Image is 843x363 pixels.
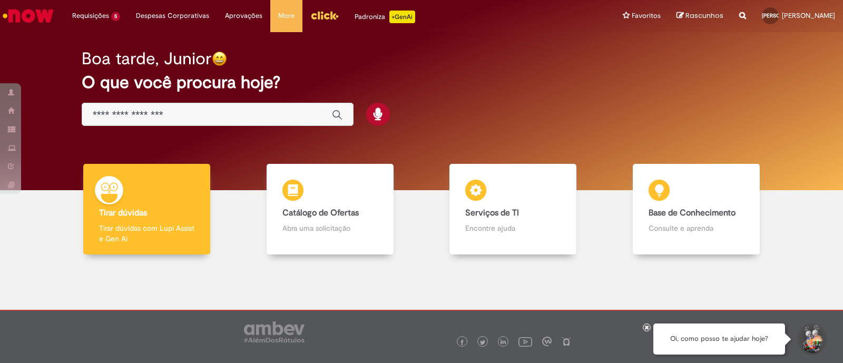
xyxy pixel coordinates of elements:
[225,11,262,21] span: Aprovações
[389,11,415,23] p: +GenAi
[542,337,552,346] img: logo_footer_workplace.png
[239,164,422,255] a: Catálogo de Ofertas Abra uma solicitação
[99,208,147,218] b: Tirar dúvidas
[99,223,194,244] p: Tirar dúvidas com Lupi Assist e Gen Ai
[72,11,109,21] span: Requisições
[278,11,295,21] span: More
[310,7,339,23] img: click_logo_yellow_360x200.png
[282,208,359,218] b: Catálogo de Ofertas
[421,164,605,255] a: Serviços de TI Encontre ajuda
[796,323,827,355] button: Iniciar Conversa de Suporte
[459,340,465,345] img: logo_footer_facebook.png
[562,337,571,346] img: logo_footer_naosei.png
[1,5,55,26] img: ServiceNow
[465,208,519,218] b: Serviços de TI
[501,339,506,346] img: logo_footer_linkedin.png
[465,223,561,233] p: Encontre ajuda
[649,208,736,218] b: Base de Conhecimento
[111,12,120,21] span: 5
[762,12,803,19] span: [PERSON_NAME]
[677,11,723,21] a: Rascunhos
[55,164,239,255] a: Tirar dúvidas Tirar dúvidas com Lupi Assist e Gen Ai
[782,11,835,20] span: [PERSON_NAME]
[605,164,788,255] a: Base de Conhecimento Consulte e aprenda
[82,73,761,92] h2: O que você procura hoje?
[685,11,723,21] span: Rascunhos
[518,335,532,348] img: logo_footer_youtube.png
[82,50,212,68] h2: Boa tarde, Junior
[244,321,305,342] img: logo_footer_ambev_rotulo_gray.png
[136,11,209,21] span: Despesas Corporativas
[282,223,378,233] p: Abra uma solicitação
[632,11,661,21] span: Favoritos
[212,51,227,66] img: happy-face.png
[480,340,485,345] img: logo_footer_twitter.png
[355,11,415,23] div: Padroniza
[649,223,744,233] p: Consulte e aprenda
[653,323,785,355] div: Oi, como posso te ajudar hoje?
